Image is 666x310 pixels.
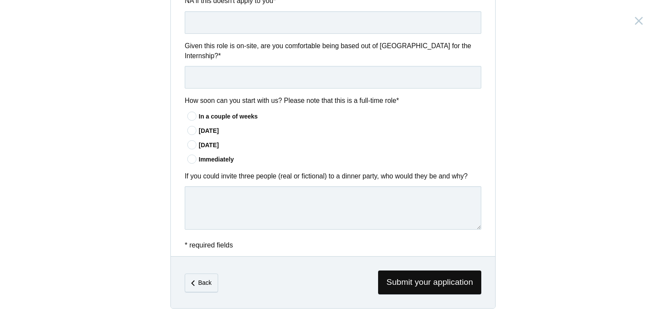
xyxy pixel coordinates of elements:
em: Back [198,279,212,286]
label: Given this role is on-site, are you comfortable being based out of [GEOGRAPHIC_DATA] for the Inte... [185,41,481,61]
span: Submit your application [378,270,481,294]
label: How soon can you start with us? Please note that this is a full-time role [185,96,481,106]
div: [DATE] [199,141,481,150]
div: Immediately [199,155,481,164]
div: In a couple of weeks [199,112,481,121]
div: [DATE] [199,126,481,135]
span: * required fields [185,241,233,249]
label: If you could invite three people (real or fictional) to a dinner party, who would they be and why? [185,171,481,181]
